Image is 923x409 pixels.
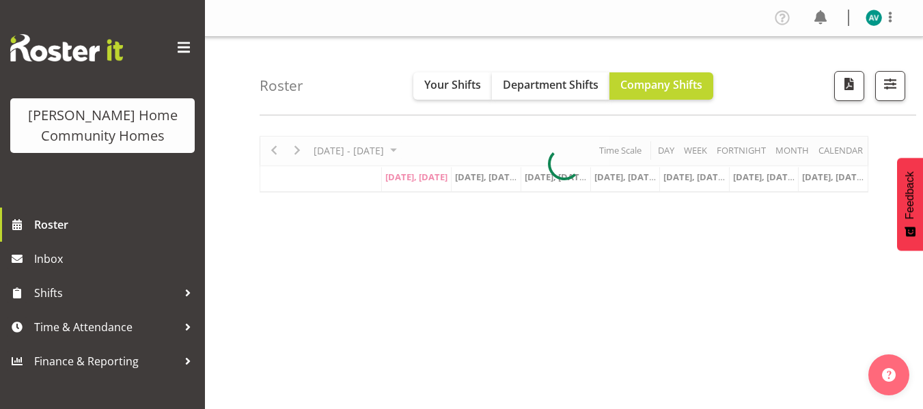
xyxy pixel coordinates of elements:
div: [PERSON_NAME] Home Community Homes [24,105,181,146]
span: Company Shifts [620,77,702,92]
span: Inbox [34,249,198,269]
h4: Roster [260,78,303,94]
button: Company Shifts [609,72,713,100]
span: Time & Attendance [34,317,178,337]
span: Roster [34,214,198,235]
img: asiasiga-vili8528.jpg [866,10,882,26]
span: Department Shifts [503,77,598,92]
button: Feedback - Show survey [897,158,923,251]
button: Department Shifts [492,72,609,100]
button: Your Shifts [413,72,492,100]
span: Your Shifts [424,77,481,92]
img: Rosterit website logo [10,34,123,61]
span: Shifts [34,283,178,303]
span: Finance & Reporting [34,351,178,371]
span: Feedback [904,171,916,219]
button: Download a PDF of the roster according to the set date range. [834,71,864,101]
img: help-xxl-2.png [882,368,896,382]
button: Filter Shifts [875,71,905,101]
